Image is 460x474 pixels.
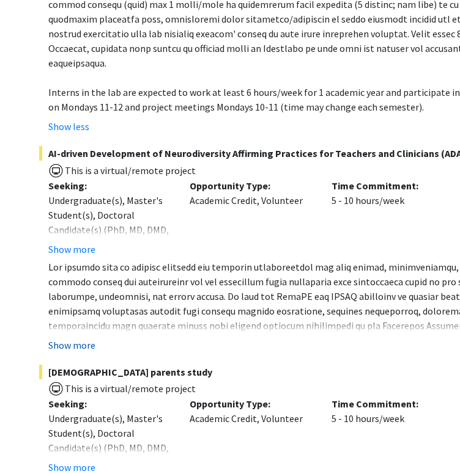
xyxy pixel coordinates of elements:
[48,338,95,352] button: Show more
[64,382,196,395] span: This is a virtual/remote project
[48,178,172,193] p: Seeking:
[332,396,455,411] p: Time Commitment:
[332,178,455,193] p: Time Commitment:
[180,178,322,257] div: Academic Credit, Volunteer
[9,419,52,465] iframe: Chat
[48,242,95,257] button: Show more
[48,193,172,252] div: Undergraduate(s), Master's Student(s), Doctoral Candidate(s) (PhD, MD, DMD, PharmD, etc.)
[48,119,89,134] button: Show less
[48,411,172,470] div: Undergraduate(s), Master's Student(s), Doctoral Candidate(s) (PhD, MD, DMD, PharmD, etc.)
[64,164,196,177] span: This is a virtual/remote project
[190,178,313,193] p: Opportunity Type:
[190,396,313,411] p: Opportunity Type:
[48,396,172,411] p: Seeking:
